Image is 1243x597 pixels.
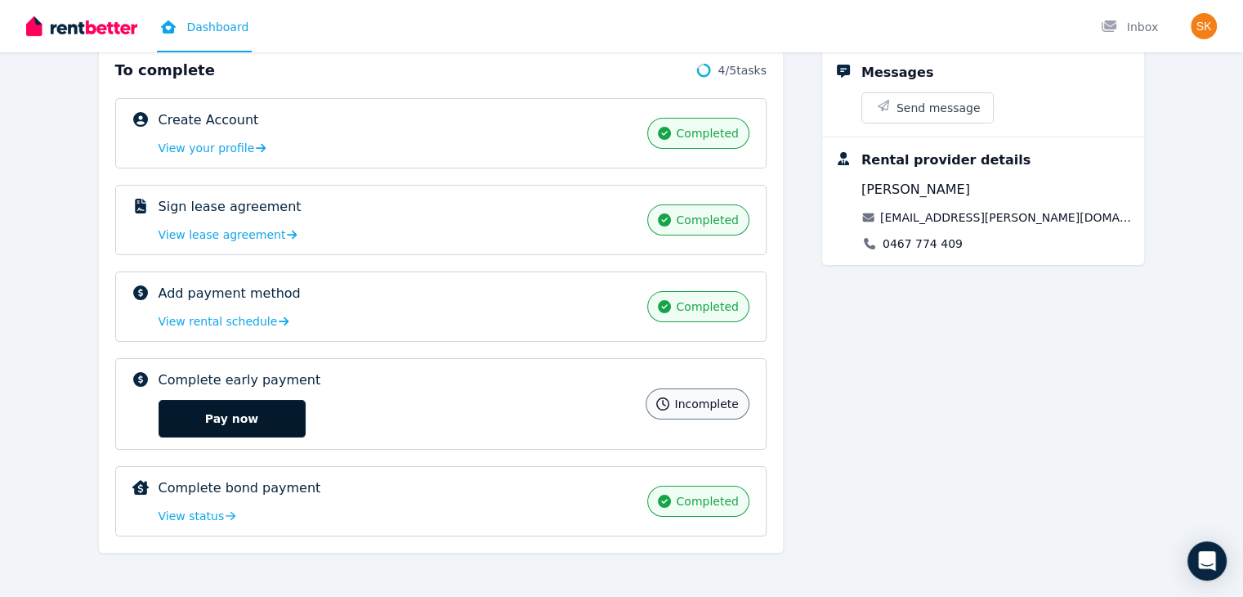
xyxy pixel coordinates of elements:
span: 4 / 5 tasks [718,62,767,79]
span: completed [676,493,738,509]
div: Open Intercom Messenger [1187,541,1227,581]
a: 0467 774 409 [883,236,963,252]
p: Complete bond payment [159,478,321,498]
span: [PERSON_NAME] [861,180,970,200]
span: completed [676,212,738,228]
img: RentBetter [26,14,137,38]
img: Complete bond payment [132,480,149,495]
span: View status [159,508,225,524]
span: View your profile [159,140,255,156]
span: View rental schedule [159,313,278,330]
span: incomplete [674,396,738,412]
img: Steven Kiernan [1191,13,1217,39]
button: Send message [862,93,994,123]
span: Send message [896,100,981,116]
p: Complete early payment [159,370,321,390]
div: Messages [861,63,933,83]
a: View lease agreement [159,227,297,243]
span: completed [676,125,738,141]
a: View your profile [159,140,266,156]
div: Rental provider details [861,150,1031,170]
p: Create Account [159,110,259,130]
span: View lease agreement [159,227,286,243]
span: To complete [115,59,215,82]
div: Inbox [1101,19,1158,35]
span: completed [676,298,738,315]
p: Add payment method [159,284,301,303]
p: Sign lease agreement [159,197,302,217]
button: Pay now [159,400,306,438]
a: View rental schedule [159,313,289,330]
a: [EMAIL_ADDRESS][PERSON_NAME][DOMAIN_NAME] [880,209,1132,226]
